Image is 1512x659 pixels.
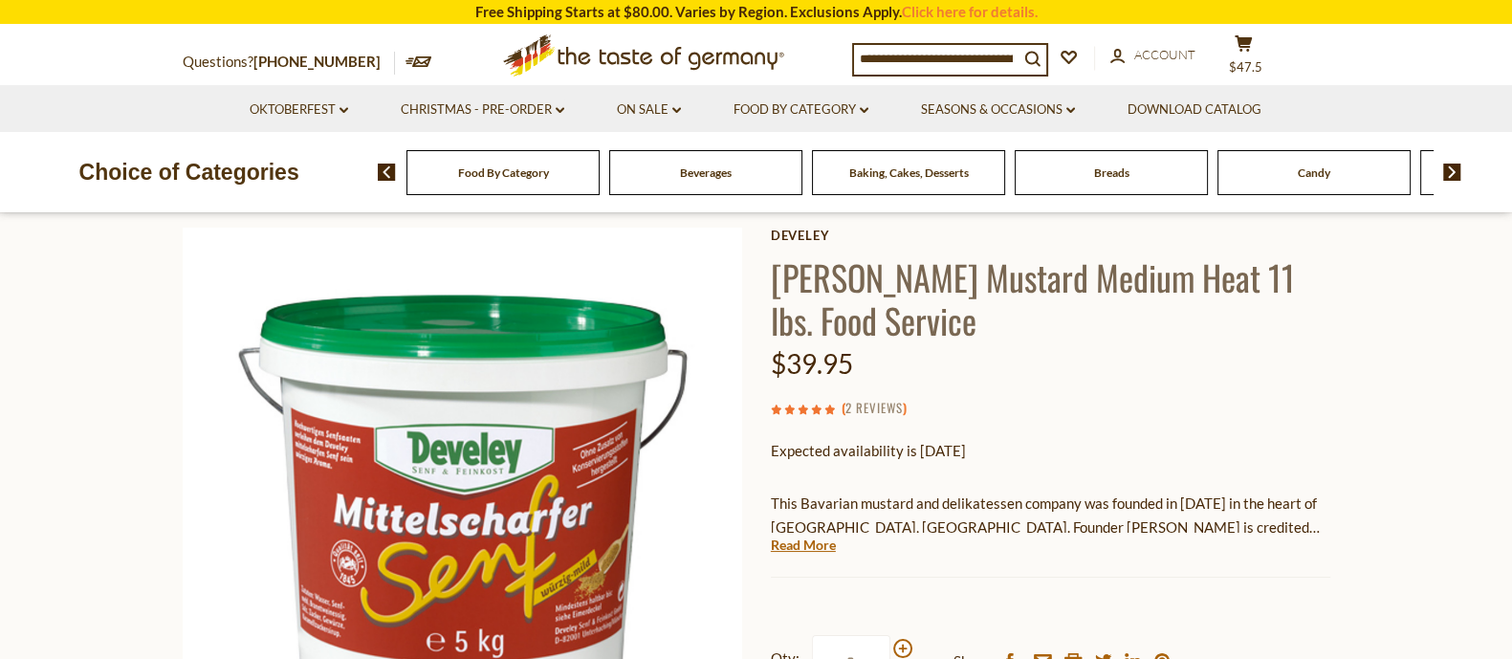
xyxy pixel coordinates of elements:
span: $47.5 [1229,59,1262,75]
a: Baking, Cakes, Desserts [849,165,969,180]
a: Candy [1298,165,1330,180]
a: Account [1110,45,1195,66]
p: Questions? [183,50,395,75]
p: This Bavarian mustard and delikatessen company was founded in [DATE] in the heart of [GEOGRAPHIC_... [771,492,1330,539]
span: Account [1134,47,1195,62]
a: On Sale [617,99,681,121]
a: Christmas - PRE-ORDER [401,99,564,121]
a: Beverages [680,165,732,180]
span: $39.95 [771,347,853,380]
img: next arrow [1443,164,1461,181]
a: Click here for details. [902,3,1038,20]
a: Develey [771,228,1330,243]
button: $47.5 [1216,34,1273,82]
img: previous arrow [378,164,396,181]
a: 2 Reviews [845,398,903,419]
a: [PHONE_NUMBER] [253,53,381,70]
h1: [PERSON_NAME] Mustard Medium Heat 11 lbs. Food Service [771,255,1330,341]
span: ( ) [842,398,907,417]
a: Download Catalog [1128,99,1261,121]
a: Food By Category [458,165,549,180]
a: Seasons & Occasions [921,99,1075,121]
a: Oktoberfest [250,99,348,121]
a: Breads [1094,165,1129,180]
a: Food By Category [734,99,868,121]
p: Expected availability is [DATE] [771,439,1330,463]
a: Read More [771,536,836,555]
